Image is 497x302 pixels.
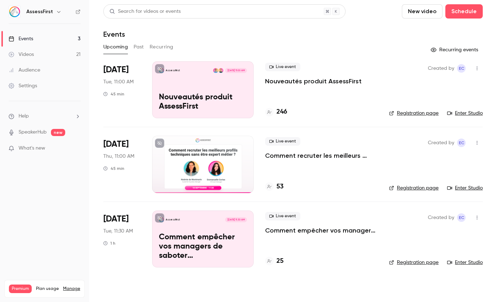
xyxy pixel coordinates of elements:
span: Created by [428,213,454,222]
li: help-dropdown-opener [9,113,81,120]
a: Enter Studio [447,184,483,192]
span: Tue, 11:00 AM [103,78,134,85]
div: Videos [9,51,34,58]
span: Tue, 11:30 AM [103,228,133,235]
a: 53 [265,182,284,192]
span: [DATE] [103,213,129,225]
img: Simon Baron [213,68,218,73]
span: Live event [265,212,300,220]
span: Emmanuelle Cortes [457,213,466,222]
h4: 25 [276,256,284,266]
button: Schedule [445,4,483,19]
a: Enter Studio [447,259,483,266]
span: Help [19,113,29,120]
span: Emmanuelle Cortes [457,139,466,147]
p: Comment empêcher vos managers de saboter (inconsciemment) vos recrutements ? [159,233,247,260]
p: Nouveautés produit AssessFirst [159,93,247,111]
span: [DATE] [103,64,129,75]
img: AssessFirst [9,6,20,17]
span: What's new [19,145,45,152]
button: Recurring events [428,44,483,56]
span: [DATE] 11:00 AM [225,68,247,73]
button: Recurring [150,41,174,53]
span: Plan usage [36,286,59,292]
div: 45 min [103,91,124,97]
span: EC [459,139,464,147]
a: Comment empêcher vos managers de saboter (inconsciemment) vos recrutements ?AssessFirst[DATE] 11:... [152,210,254,267]
a: Enter Studio [447,110,483,117]
button: Past [134,41,144,53]
div: 1 h [103,240,115,246]
p: AssessFirst [166,218,180,222]
h1: Events [103,30,125,38]
div: 45 min [103,166,124,171]
span: Emmanuelle Cortes [457,64,466,73]
img: Emeric Kubiak [218,68,223,73]
span: EC [459,213,464,222]
a: SpeakerHub [19,129,47,136]
span: Premium [9,285,32,293]
a: Comment empêcher vos managers de saboter (inconsciemment) vos recrutements ? [265,226,378,235]
a: Registration page [389,110,439,117]
h4: 53 [276,182,284,192]
span: new [51,129,65,136]
a: 246 [265,107,287,117]
div: Audience [9,67,40,74]
h6: AssessFirst [26,8,53,15]
span: [DATE] 11:30 AM [225,217,247,222]
p: AssessFirst [166,69,180,72]
a: Manage [63,286,80,292]
span: Created by [428,139,454,147]
div: Search for videos or events [109,8,181,15]
iframe: Noticeable Trigger [72,145,81,152]
button: Upcoming [103,41,128,53]
a: Registration page [389,184,439,192]
a: Registration page [389,259,439,266]
button: New video [402,4,442,19]
div: Sep 16 Tue, 11:00 AM (Europe/Paris) [103,61,141,118]
div: Events [9,35,33,42]
div: Settings [9,82,37,89]
a: Nouveautés produit AssessFirst [265,77,362,85]
div: Sep 23 Tue, 11:30 AM (Europe/Paris) [103,210,141,267]
a: 25 [265,256,284,266]
h4: 246 [276,107,287,117]
div: Sep 18 Thu, 11:00 AM (Europe/Paris) [103,136,141,193]
span: Live event [265,63,300,71]
span: Created by [428,64,454,73]
span: EC [459,64,464,73]
span: [DATE] [103,139,129,150]
a: Nouveautés produit AssessFirstAssessFirstEmeric KubiakSimon Baron[DATE] 11:00 AMNouveautés produi... [152,61,254,118]
span: Thu, 11:00 AM [103,153,134,160]
span: Live event [265,137,300,146]
a: Comment recruter les meilleurs profils techniques sans être expert métier ? [265,151,378,160]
